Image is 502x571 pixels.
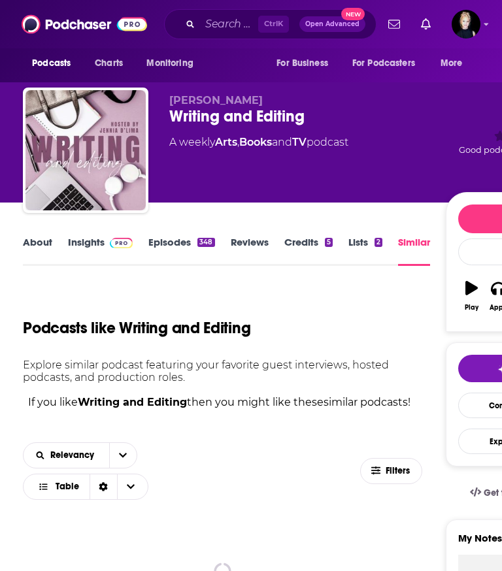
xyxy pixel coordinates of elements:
[284,236,333,266] a: Credits5
[452,10,480,39] span: Logged in as Passell
[276,54,328,73] span: For Business
[25,90,146,210] img: Writing and Editing
[109,443,137,468] button: open menu
[23,442,137,468] h2: Choose List sort
[137,51,210,76] button: open menu
[78,396,187,408] strong: Writing and Editing
[32,54,71,73] span: Podcasts
[299,16,365,32] button: Open AdvancedNew
[360,458,423,484] button: Filters
[50,451,99,460] span: Relevancy
[197,238,214,247] div: 348
[344,51,434,76] button: open menu
[325,238,333,247] div: 5
[452,10,480,39] img: User Profile
[239,136,272,148] a: Books
[452,10,480,39] button: Show profile menu
[352,54,415,73] span: For Podcasters
[398,236,430,266] a: Similar
[215,136,237,148] a: Arts
[383,13,405,35] a: Show notifications dropdown
[375,238,382,247] div: 2
[23,236,52,266] a: About
[23,474,148,500] button: Choose View
[441,54,463,73] span: More
[169,135,348,150] div: A weekly podcast
[110,238,133,248] img: Podchaser Pro
[68,236,133,266] a: InsightsPodchaser Pro
[200,14,258,35] input: Search podcasts, credits, & more...
[95,54,123,73] span: Charts
[22,12,147,37] img: Podchaser - Follow, Share and Rate Podcasts
[305,21,360,27] span: Open Advanced
[148,236,214,266] a: Episodes348
[86,51,131,76] a: Charts
[431,51,479,76] button: open menu
[292,136,307,148] a: TV
[258,16,289,33] span: Ctrl K
[272,136,292,148] span: and
[348,236,382,266] a: Lists2
[90,474,117,499] div: Sort Direction
[386,466,412,476] span: Filters
[146,54,193,73] span: Monitoring
[458,272,485,319] button: Play
[24,451,109,460] button: open menu
[164,9,376,39] div: Search podcasts, credits, & more...
[23,394,422,411] p: If you like then you might like these similar podcasts !
[267,51,344,76] button: open menu
[23,318,250,338] h1: Podcasts like Writing and Editing
[23,359,422,383] p: Explore similar podcast featuring your favorite guest interviews, hosted podcasts, and production...
[23,51,88,76] button: open menu
[465,304,478,312] div: Play
[341,8,365,20] span: New
[56,482,79,491] span: Table
[169,94,263,106] span: [PERSON_NAME]
[237,136,239,148] span: ,
[416,13,436,35] a: Show notifications dropdown
[231,236,269,266] a: Reviews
